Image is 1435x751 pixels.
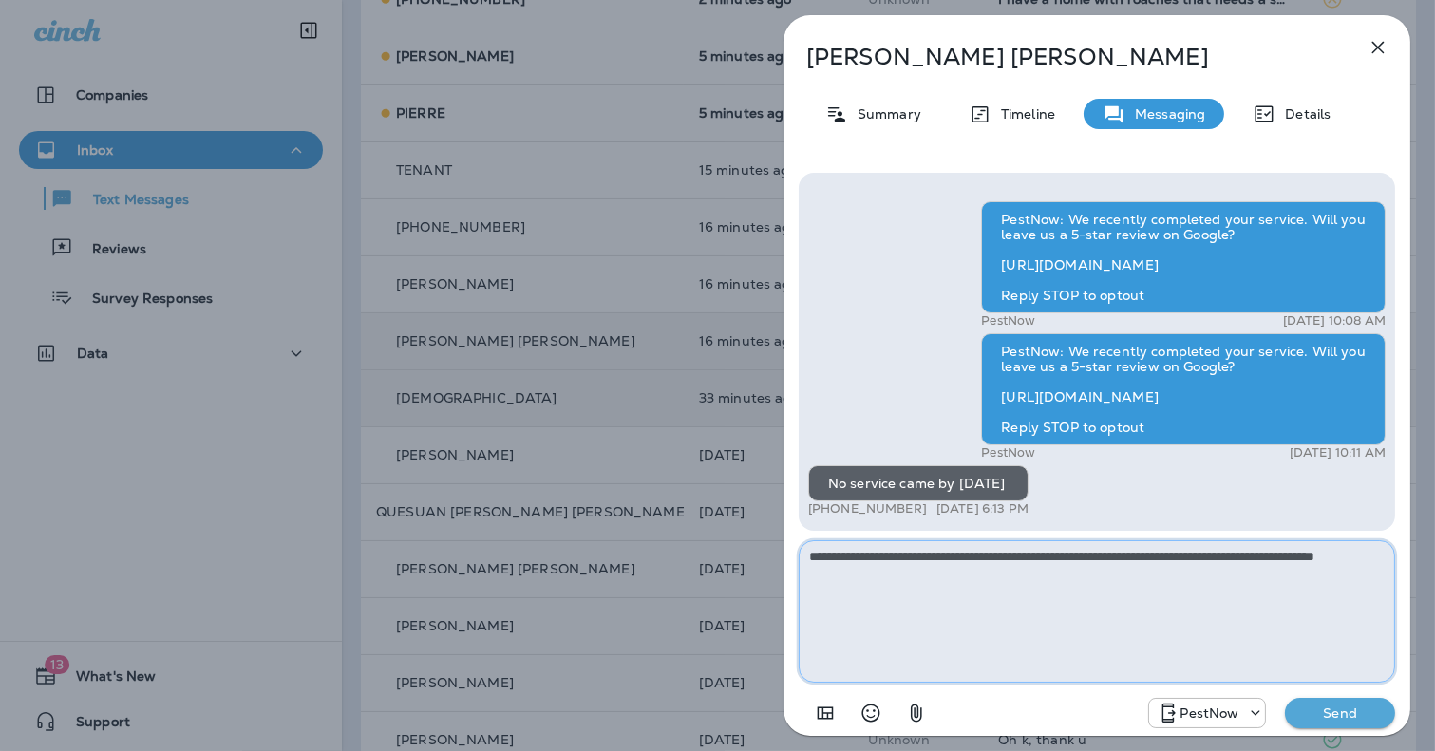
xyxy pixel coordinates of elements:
[981,313,1035,329] p: PestNow
[1290,445,1386,460] p: [DATE] 10:11 AM
[808,465,1029,501] div: No service came by [DATE]
[1275,106,1331,122] p: Details
[936,501,1029,516] p: [DATE] 6:13 PM
[808,501,927,516] p: [PHONE_NUMBER]
[981,201,1386,313] div: PestNow: We recently completed your service. Will you leave us a 5-star review on Google? [URL][D...
[1125,106,1205,122] p: Messaging
[806,44,1325,70] p: [PERSON_NAME] [PERSON_NAME]
[848,106,921,122] p: Summary
[1180,705,1238,721] p: PestNow
[852,694,890,732] button: Select an emoji
[1149,702,1265,724] div: +1 (703) 691-5149
[991,106,1055,122] p: Timeline
[1285,698,1395,728] button: Send
[1300,704,1380,722] p: Send
[1283,313,1386,329] p: [DATE] 10:08 AM
[981,333,1386,445] div: PestNow: We recently completed your service. Will you leave us a 5-star review on Google? [URL][D...
[806,694,844,732] button: Add in a premade template
[981,445,1035,460] p: PestNow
